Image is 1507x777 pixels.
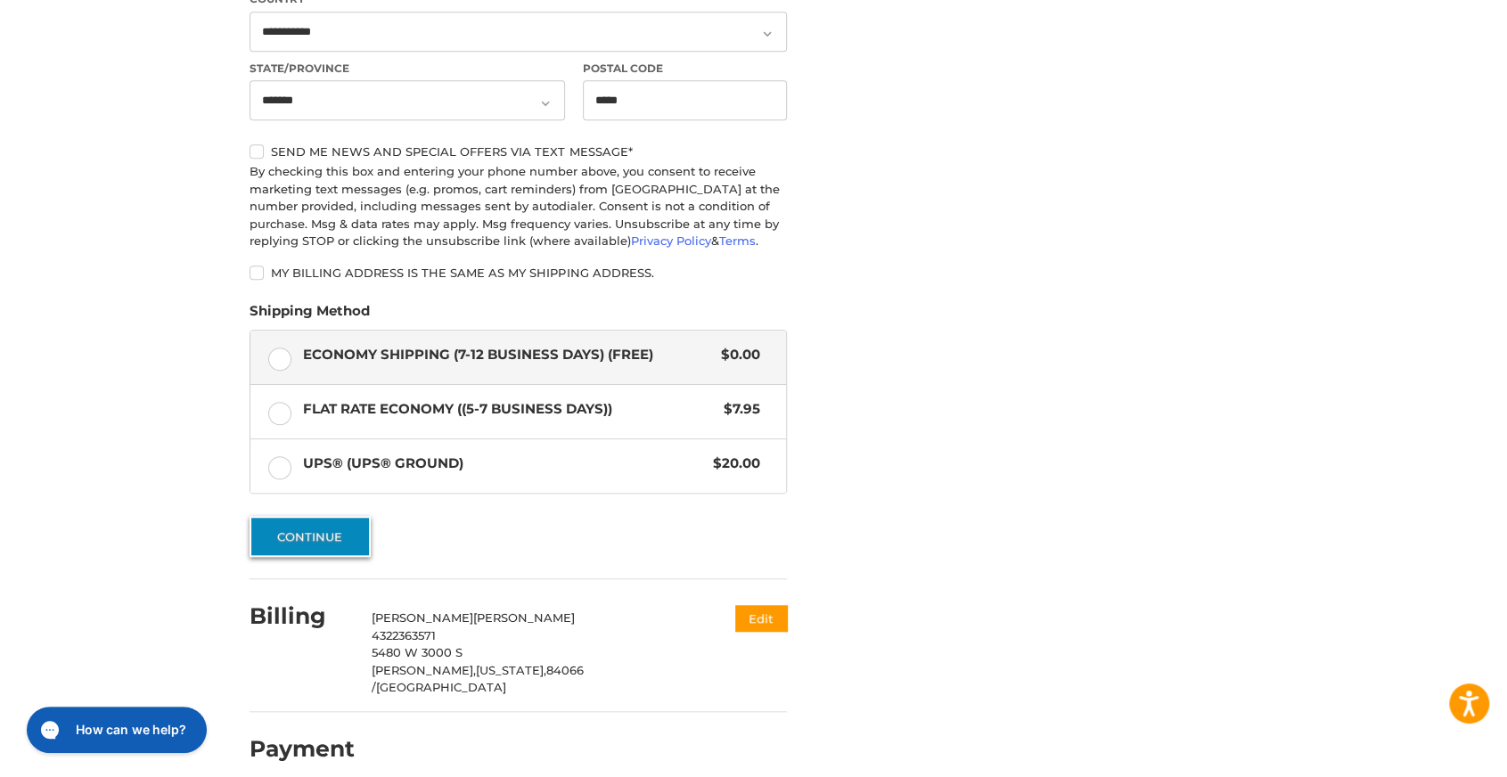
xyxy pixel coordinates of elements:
[18,700,212,759] iframe: Gorgias live chat messenger
[250,144,787,159] label: Send me news and special offers via text message*
[476,663,546,677] span: [US_STATE],
[372,628,436,642] span: 4322363571
[250,735,355,763] h2: Payment
[250,301,370,330] legend: Shipping Method
[250,602,354,630] h2: Billing
[376,680,506,694] span: [GEOGRAPHIC_DATA]
[250,266,787,280] label: My billing address is the same as my shipping address.
[372,645,463,659] span: 5480 W 3000 S
[473,610,575,625] span: [PERSON_NAME]
[250,61,565,77] label: State/Province
[719,233,756,248] a: Terms
[372,610,473,625] span: [PERSON_NAME]
[735,605,787,631] button: Edit
[372,663,476,677] span: [PERSON_NAME],
[303,399,716,420] span: Flat Rate Economy ((5-7 Business Days))
[712,345,760,365] span: $0.00
[715,399,760,420] span: $7.95
[250,163,787,250] div: By checking this box and entering your phone number above, you consent to receive marketing text ...
[631,233,711,248] a: Privacy Policy
[1360,729,1507,777] iframe: Google Customer Reviews
[303,345,713,365] span: Economy Shipping (7-12 Business Days) (Free)
[250,516,371,557] button: Continue
[704,454,760,474] span: $20.00
[303,454,705,474] span: UPS® (UPS® Ground)
[583,61,788,77] label: Postal Code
